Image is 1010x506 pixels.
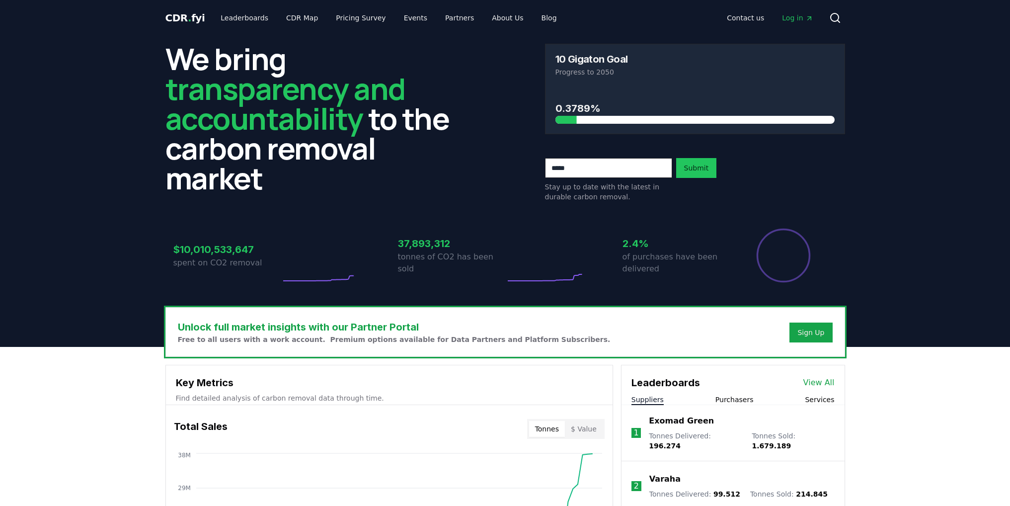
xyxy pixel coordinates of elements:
nav: Main [213,9,564,27]
p: Free to all users with a work account. Premium options available for Data Partners and Platform S... [178,335,611,344]
h3: Key Metrics [176,375,603,390]
span: 1.679.189 [752,442,791,450]
h3: Total Sales [174,419,228,439]
button: Services [805,395,834,405]
p: of purchases have been delivered [622,251,730,275]
a: Contact us [719,9,772,27]
h3: $10,010,533,647 [173,242,281,257]
p: Tonnes Sold : [752,431,834,451]
p: Progress to 2050 [555,67,835,77]
span: CDR fyi [165,12,205,24]
span: 214.845 [796,490,828,498]
a: Blog [534,9,565,27]
a: Leaderboards [213,9,276,27]
p: Stay up to date with the latest in durable carbon removal. [545,182,672,202]
h3: Unlock full market insights with our Partner Portal [178,320,611,335]
tspan: 38M [178,452,191,459]
a: About Us [484,9,531,27]
p: spent on CO2 removal [173,257,281,269]
tspan: 29M [178,485,191,492]
button: Suppliers [631,395,664,405]
span: transparency and accountability [165,68,405,139]
a: Pricing Survey [328,9,393,27]
a: View All [803,377,835,389]
nav: Main [719,9,821,27]
span: 99.512 [713,490,740,498]
button: $ Value [565,421,603,437]
p: Tonnes Sold : [750,489,828,499]
span: 196.274 [649,442,681,450]
h2: We bring to the carbon removal market [165,44,466,193]
a: Exomad Green [649,415,714,427]
h3: 10 Gigaton Goal [555,54,628,64]
a: Sign Up [797,328,824,337]
button: Tonnes [529,421,565,437]
h3: 37,893,312 [398,236,505,251]
h3: 2.4% [622,236,730,251]
p: 2 [634,480,639,492]
a: Partners [437,9,482,27]
p: Find detailed analysis of carbon removal data through time. [176,393,603,403]
p: 1 [633,427,638,439]
h3: Leaderboards [631,375,700,390]
a: CDR.fyi [165,11,205,25]
a: Events [396,9,435,27]
a: Varaha [649,473,681,485]
h3: 0.3789% [555,101,835,116]
span: . [188,12,191,24]
a: Log in [774,9,821,27]
button: Submit [676,158,717,178]
a: CDR Map [278,9,326,27]
p: tonnes of CO2 has been sold [398,251,505,275]
div: Percentage of sales delivered [756,228,811,283]
p: Tonnes Delivered : [649,431,742,451]
button: Sign Up [789,323,832,342]
button: Purchasers [715,395,754,405]
p: Tonnes Delivered : [649,489,740,499]
span: Log in [782,13,813,23]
